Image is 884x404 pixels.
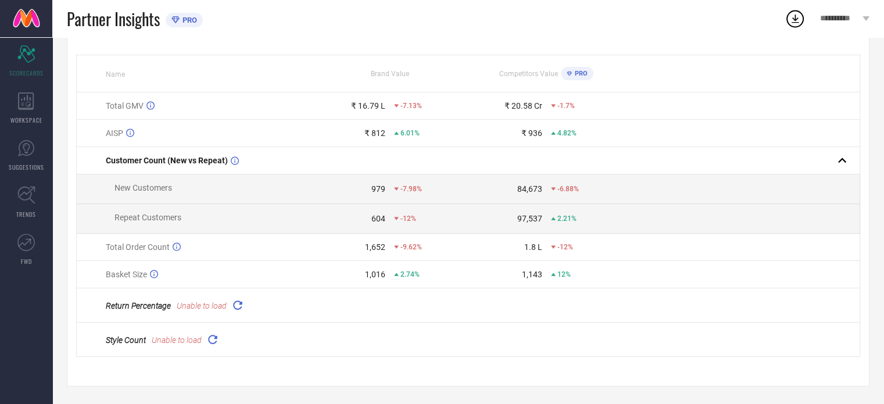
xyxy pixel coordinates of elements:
div: 97,537 [517,214,542,223]
div: 604 [371,214,385,223]
span: Partner Insights [67,7,160,31]
span: SUGGESTIONS [9,163,44,171]
span: SCORECARDS [9,69,44,77]
div: 1.8 L [524,242,542,252]
span: PRO [180,16,197,24]
div: Open download list [785,8,806,29]
span: -1.7% [557,102,575,110]
span: Return Percentage [106,301,171,310]
span: PRO [572,70,588,77]
span: FWD [21,257,32,266]
div: 1,016 [365,270,385,279]
div: ₹ 16.79 L [351,101,385,110]
span: -9.62% [400,243,422,251]
span: -12% [557,243,573,251]
span: 2.21% [557,214,577,223]
span: -7.98% [400,185,422,193]
span: TRENDS [16,210,36,219]
span: Unable to load [152,335,202,345]
span: 4.82% [557,129,577,137]
div: ₹ 812 [364,128,385,138]
span: Name [106,70,125,78]
span: Brand Value [371,70,409,78]
span: AISP [106,128,123,138]
div: 84,673 [517,184,542,194]
span: Style Count [106,335,146,345]
span: WORKSPACE [10,116,42,124]
span: Unable to load [177,301,227,310]
span: 2.74% [400,270,420,278]
div: 1,652 [365,242,385,252]
span: Repeat Customers [114,213,181,222]
span: 12% [557,270,571,278]
span: Total GMV [106,101,144,110]
div: 1,143 [522,270,542,279]
span: Basket Size [106,270,147,279]
span: 6.01% [400,129,420,137]
span: New Customers [114,183,172,192]
div: ₹ 20.58 Cr [504,101,542,110]
div: 979 [371,184,385,194]
span: Total Order Count [106,242,170,252]
div: ₹ 936 [521,128,542,138]
span: -6.88% [557,185,579,193]
div: Reload "Return Percentage " [230,297,246,313]
span: Competitors Value [499,70,558,78]
span: Customer Count (New vs Repeat) [106,156,228,165]
span: -12% [400,214,416,223]
div: Reload "Style Count " [205,331,221,348]
span: -7.13% [400,102,422,110]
